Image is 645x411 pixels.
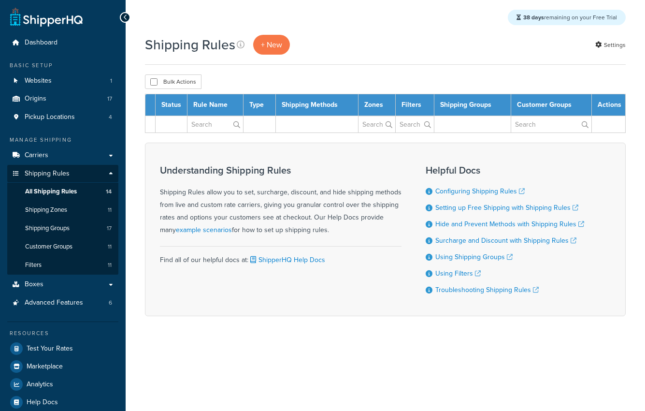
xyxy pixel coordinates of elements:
[25,151,48,160] span: Carriers
[248,255,325,265] a: ShipperHQ Help Docs
[25,224,70,233] span: Shipping Groups
[7,108,118,126] a: Pickup Locations 4
[435,252,513,262] a: Using Shipping Groups
[7,340,118,357] a: Test Your Rates
[7,183,118,201] a: All Shipping Rules 14
[107,95,112,103] span: 17
[435,285,539,295] a: Troubleshooting Shipping Rules
[108,261,112,269] span: 11
[396,116,434,132] input: Search
[435,203,578,213] a: Setting up Free Shipping with Shipping Rules
[7,256,118,274] a: Filters 11
[435,268,481,279] a: Using Filters
[27,381,53,389] span: Analytics
[7,358,118,375] a: Marketplace
[7,183,118,201] li: All Shipping Rules
[145,74,201,89] button: Bulk Actions
[110,77,112,85] span: 1
[25,39,57,47] span: Dashboard
[253,35,290,55] a: + New
[145,35,235,54] h1: Shipping Rules
[27,345,73,353] span: Test Your Rates
[7,147,118,164] a: Carriers
[511,116,591,132] input: Search
[523,13,544,22] strong: 38 days
[187,116,243,132] input: Search
[25,170,70,178] span: Shipping Rules
[109,299,112,307] span: 6
[435,219,584,229] a: Hide and Prevent Methods with Shipping Rules
[358,94,396,116] th: Zones
[25,243,72,251] span: Customer Groups
[7,61,118,70] div: Basic Setup
[426,165,584,176] h3: Helpful Docs
[244,94,276,116] th: Type
[434,94,511,116] th: Shipping Groups
[160,165,401,236] div: Shipping Rules allow you to set, surcharge, discount, and hide shipping methods from live and cus...
[27,398,58,407] span: Help Docs
[595,38,626,52] a: Settings
[106,188,112,196] span: 14
[7,90,118,108] a: Origins 17
[107,224,112,233] span: 17
[261,39,282,50] span: + New
[160,246,401,266] div: Find all of our helpful docs at:
[7,294,118,312] a: Advanced Features 6
[358,116,396,132] input: Search
[25,299,83,307] span: Advanced Features
[7,136,118,144] div: Manage Shipping
[511,94,591,116] th: Customer Groups
[592,94,626,116] th: Actions
[7,294,118,312] li: Advanced Features
[108,243,112,251] span: 11
[7,165,118,275] li: Shipping Rules
[7,90,118,108] li: Origins
[7,376,118,393] a: Analytics
[109,113,112,121] span: 4
[7,256,118,274] li: Filters
[7,238,118,256] a: Customer Groups 11
[7,201,118,219] a: Shipping Zones 11
[7,238,118,256] li: Customer Groups
[7,165,118,183] a: Shipping Rules
[7,34,118,52] a: Dashboard
[25,206,67,214] span: Shipping Zones
[7,276,118,294] a: Boxes
[25,113,75,121] span: Pickup Locations
[7,394,118,411] a: Help Docs
[7,201,118,219] li: Shipping Zones
[7,108,118,126] li: Pickup Locations
[10,7,83,27] a: ShipperHQ Home
[7,72,118,90] a: Websites 1
[25,188,77,196] span: All Shipping Rules
[275,94,358,116] th: Shipping Methods
[7,220,118,237] a: Shipping Groups 17
[25,77,52,85] span: Websites
[176,225,232,235] a: example scenarios
[435,186,525,196] a: Configuring Shipping Rules
[7,220,118,237] li: Shipping Groups
[156,94,187,116] th: Status
[508,10,626,25] div: remaining on your Free Trial
[435,235,576,246] a: Surcharge and Discount with Shipping Rules
[396,94,434,116] th: Filters
[25,261,42,269] span: Filters
[27,363,63,371] span: Marketplace
[108,206,112,214] span: 11
[25,95,46,103] span: Origins
[160,165,401,176] h3: Understanding Shipping Rules
[7,329,118,338] div: Resources
[187,94,244,116] th: Rule Name
[25,280,43,289] span: Boxes
[7,72,118,90] li: Websites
